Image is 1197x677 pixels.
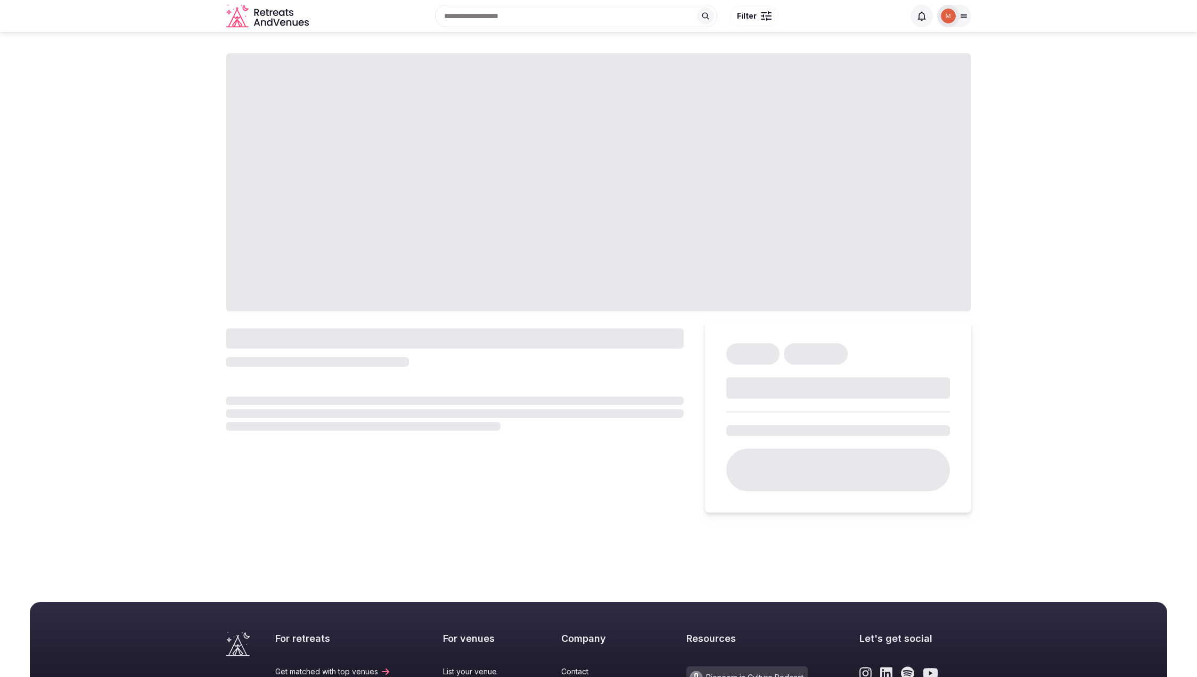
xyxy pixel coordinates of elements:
h2: For venues [443,632,510,645]
span: Filter [737,11,757,21]
h2: Let's get social [859,632,971,645]
h2: Resources [686,632,808,645]
h2: For retreats [275,632,391,645]
a: Get matched with top venues [275,666,391,677]
a: Contact [561,666,634,677]
a: Visit the homepage [226,632,250,656]
img: Mark Fromson [941,9,956,23]
a: List your venue [443,666,510,677]
svg: Retreats and Venues company logo [226,4,311,28]
button: Filter [730,6,778,26]
h2: Company [561,632,634,645]
a: Visit the homepage [226,4,311,28]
